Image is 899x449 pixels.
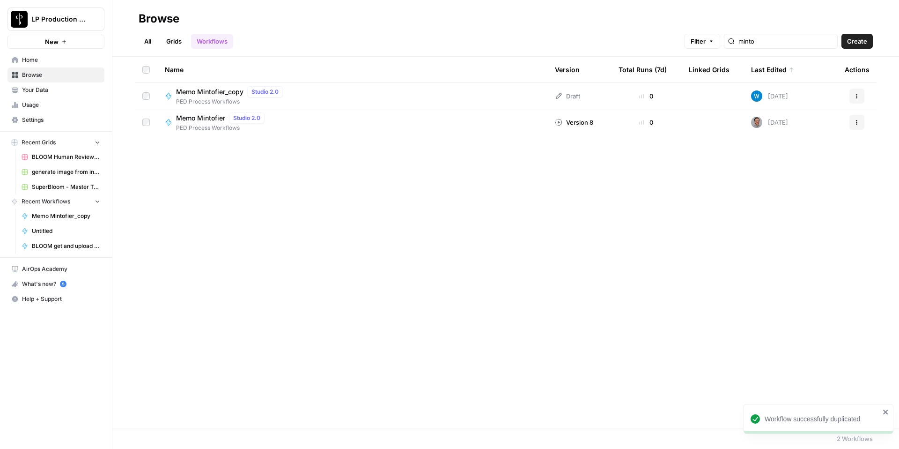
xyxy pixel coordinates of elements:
[22,71,100,79] span: Browse
[161,34,187,49] a: Grids
[17,180,104,195] a: SuperBloom - Master Topic List
[7,262,104,277] a: AirOps Academy
[17,239,104,254] a: BLOOM get and upload media
[176,124,268,132] span: PED Process Workflows
[17,165,104,180] a: generate image from input image (copyright tests) duplicate Grid
[7,135,104,150] button: Recent Grids
[883,408,889,416] button: close
[11,11,28,28] img: LP Production Workloads Logo
[32,153,100,161] span: BLOOM Human Review (ver2)
[555,118,593,127] div: Version 8
[62,282,64,286] text: 5
[7,82,104,97] a: Your Data
[751,90,762,102] img: e6dqg6lbdbpjqp1a7mpgiwrn07v8
[7,97,104,112] a: Usage
[22,101,100,109] span: Usage
[17,209,104,224] a: Memo Mintofier_copy
[555,57,580,82] div: Version
[751,117,762,128] img: 687sl25u46ey1xiwvt4n1x224os9
[7,52,104,67] a: Home
[60,281,66,287] a: 5
[139,34,157,49] a: All
[7,7,104,31] button: Workspace: LP Production Workloads
[7,35,104,49] button: New
[32,227,100,235] span: Untitled
[165,57,540,82] div: Name
[691,37,706,46] span: Filter
[751,90,788,102] div: [DATE]
[7,277,104,292] button: What's new? 5
[619,118,674,127] div: 0
[176,113,225,123] span: Memo Mintofier
[7,195,104,209] button: Recent Workflows
[176,97,287,106] span: PED Process Workflows
[31,15,88,24] span: LP Production Workloads
[22,265,100,273] span: AirOps Academy
[619,91,674,101] div: 0
[22,116,100,124] span: Settings
[165,86,540,106] a: Memo Mintofier_copyStudio 2.0PED Process Workflows
[251,88,279,96] span: Studio 2.0
[619,57,667,82] div: Total Runs (7d)
[689,57,730,82] div: Linked Grids
[165,112,540,132] a: Memo MintofierStudio 2.0PED Process Workflows
[233,114,260,122] span: Studio 2.0
[17,224,104,239] a: Untitled
[765,414,880,424] div: Workflow successfully duplicated
[847,37,867,46] span: Create
[22,197,70,206] span: Recent Workflows
[7,67,104,82] a: Browse
[555,91,580,101] div: Draft
[139,11,179,26] div: Browse
[32,242,100,250] span: BLOOM get and upload media
[17,150,104,165] a: BLOOM Human Review (ver2)
[845,57,870,82] div: Actions
[45,37,59,46] span: New
[22,56,100,64] span: Home
[32,212,100,220] span: Memo Mintofier_copy
[8,277,104,291] div: What's new?
[841,34,873,49] button: Create
[685,34,720,49] button: Filter
[32,168,100,176] span: generate image from input image (copyright tests) duplicate Grid
[837,434,873,443] div: 2 Workflows
[751,57,794,82] div: Last Edited
[22,295,100,303] span: Help + Support
[7,112,104,127] a: Settings
[22,86,100,94] span: Your Data
[176,87,243,97] span: Memo Mintofier_copy
[738,37,833,46] input: Search
[22,138,56,147] span: Recent Grids
[32,183,100,191] span: SuperBloom - Master Topic List
[751,117,788,128] div: [DATE]
[191,34,233,49] a: Workflows
[7,292,104,307] button: Help + Support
